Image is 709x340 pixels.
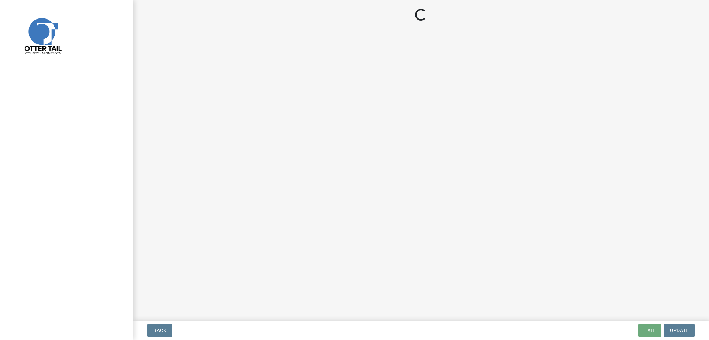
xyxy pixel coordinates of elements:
[638,324,661,337] button: Exit
[664,324,695,337] button: Update
[670,327,689,333] span: Update
[153,327,167,333] span: Back
[147,324,172,337] button: Back
[15,8,70,63] img: Otter Tail County, Minnesota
